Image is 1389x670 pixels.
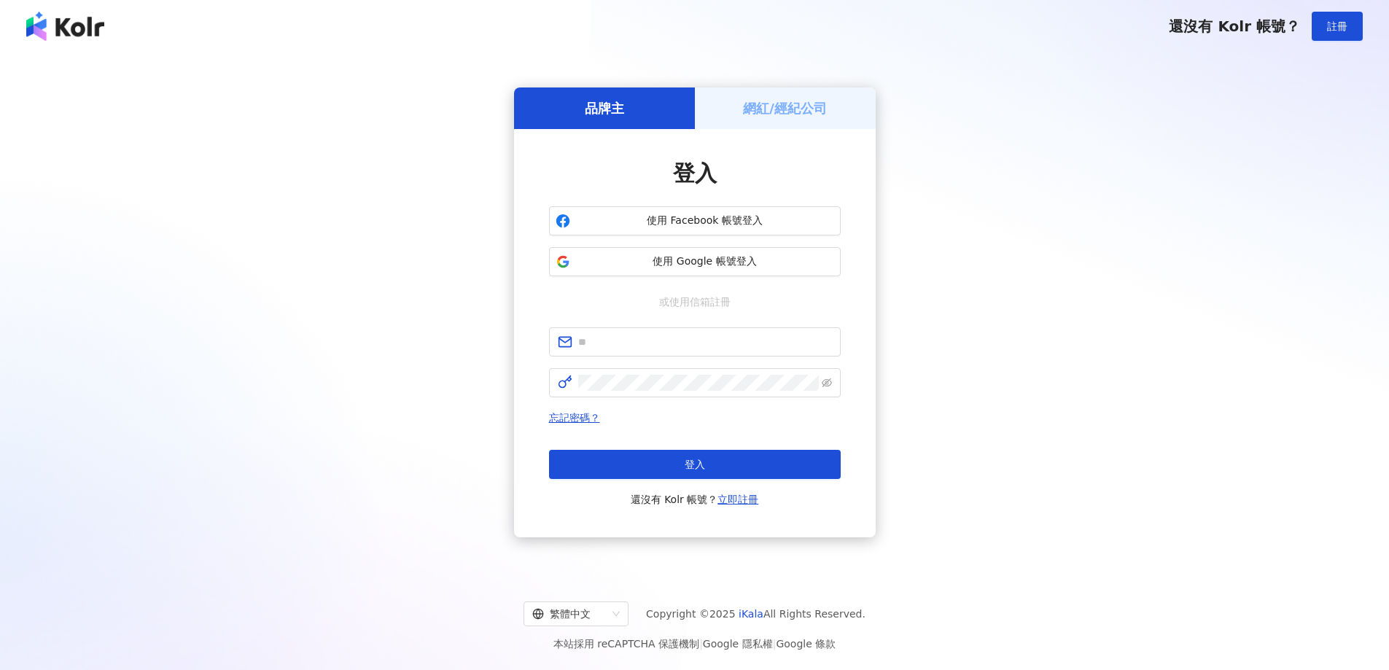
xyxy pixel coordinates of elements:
[631,491,759,508] span: 還沒有 Kolr 帳號？
[822,378,832,388] span: eye-invisible
[646,605,865,623] span: Copyright © 2025 All Rights Reserved.
[673,160,717,186] span: 登入
[649,294,741,310] span: 或使用信箱註冊
[1312,12,1363,41] button: 註冊
[717,494,758,505] a: 立即註冊
[576,214,834,228] span: 使用 Facebook 帳號登入
[739,608,763,620] a: iKala
[703,638,773,650] a: Google 隱私權
[1169,17,1300,35] span: 還沒有 Kolr 帳號？
[532,602,607,626] div: 繁體中文
[585,99,624,117] h5: 品牌主
[776,638,836,650] a: Google 條款
[549,247,841,276] button: 使用 Google 帳號登入
[1327,20,1347,32] span: 註冊
[549,206,841,235] button: 使用 Facebook 帳號登入
[549,450,841,479] button: 登入
[576,254,834,269] span: 使用 Google 帳號登入
[553,635,836,653] span: 本站採用 reCAPTCHA 保護機制
[699,638,703,650] span: |
[743,99,827,117] h5: 網紅/經紀公司
[773,638,777,650] span: |
[26,12,104,41] img: logo
[549,412,600,424] a: 忘記密碼？
[685,459,705,470] span: 登入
